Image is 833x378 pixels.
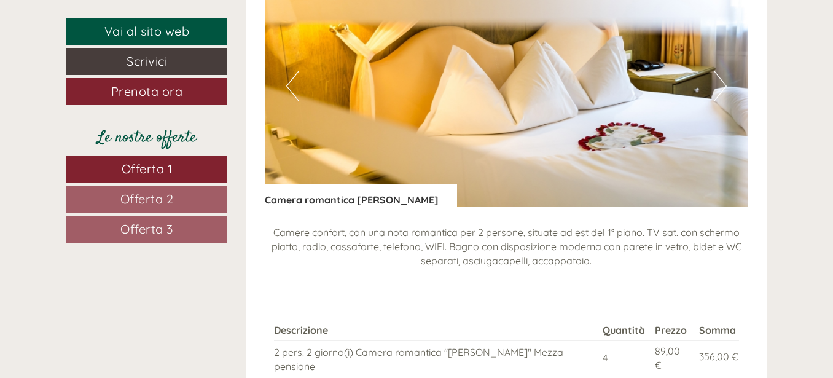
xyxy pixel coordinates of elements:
[274,340,598,376] td: 2 pers. 2 giorno(i) Camera romantica "[PERSON_NAME]" Mezza pensione
[598,340,650,376] td: 4
[18,36,194,45] div: Hotel Weisses [PERSON_NAME]
[66,78,227,105] a: Prenota ora
[265,184,457,207] div: Camera romantica [PERSON_NAME]
[655,345,680,371] span: 89,00 €
[18,60,194,68] small: 19:38
[598,321,650,340] th: Quantità
[120,221,173,237] span: Offerta 3
[66,48,227,75] a: Scrivici
[219,9,265,30] div: [DATE]
[418,318,485,345] button: Invia
[66,127,227,149] div: Le nostre offerte
[274,321,598,340] th: Descrizione
[9,33,200,71] div: Buon giorno, come possiamo aiutarla?
[122,161,173,176] span: Offerta 1
[694,321,739,340] th: Somma
[265,226,749,268] p: Camere confort, con una nota romantica per 2 persone, situate ad est del 1° piano. TV sat. con sc...
[120,191,174,207] span: Offerta 2
[650,321,694,340] th: Prezzo
[714,71,727,101] button: Next
[66,18,227,45] a: Vai al sito web
[286,71,299,101] button: Previous
[694,340,739,376] td: 356,00 €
